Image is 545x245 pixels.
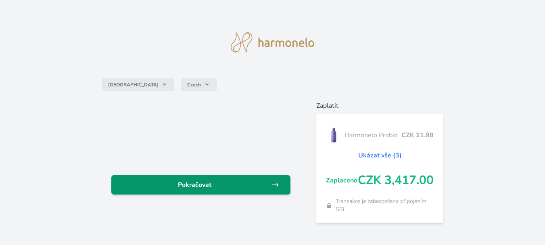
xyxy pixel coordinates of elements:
span: Transakce je zabezpečena připojením SSL [336,197,434,214]
span: Zaplaceno [326,176,358,185]
button: [GEOGRAPHIC_DATA] [102,78,174,91]
h6: Zaplatit [316,101,443,111]
button: Czech [181,78,217,91]
span: Harmonelo Probio [345,130,401,140]
span: Czech [187,82,201,88]
span: CZK 3,417.00 [358,173,434,188]
img: CLEAN_PROBIO_se_stinem_x-lo.jpg [326,125,341,145]
span: CZK 21.98 [401,130,434,140]
img: logo.svg [231,32,315,52]
a: Pokračovat [111,175,290,195]
span: Pokračovat [118,180,271,190]
span: [GEOGRAPHIC_DATA] [108,82,159,88]
a: Ukázat vše (3) [358,151,402,160]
